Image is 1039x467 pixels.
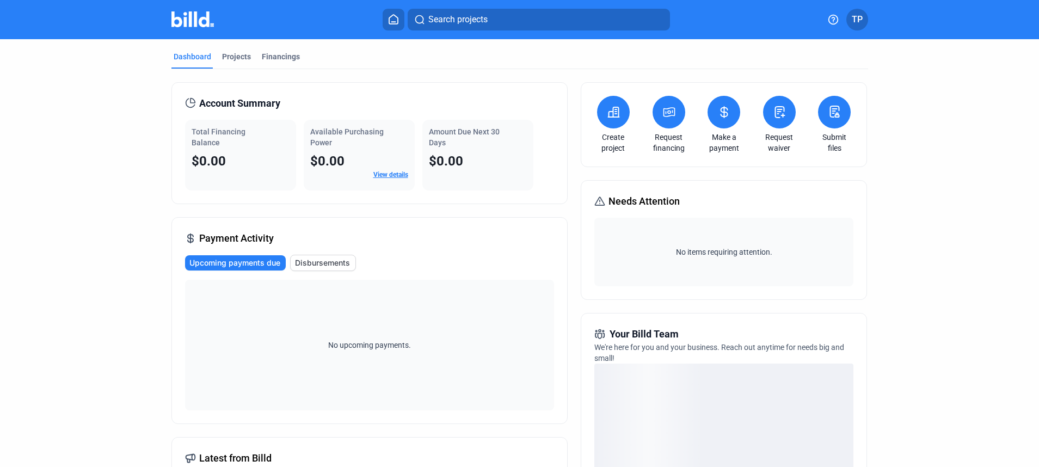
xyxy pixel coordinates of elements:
[815,132,853,153] a: Submit files
[199,96,280,111] span: Account Summary
[594,343,844,362] span: We're here for you and your business. Reach out anytime for needs big and small!
[608,194,680,209] span: Needs Attention
[189,257,280,268] span: Upcoming payments due
[262,51,300,62] div: Financings
[760,132,798,153] a: Request waiver
[290,255,356,271] button: Disbursements
[199,231,274,246] span: Payment Activity
[373,171,408,179] a: View details
[428,13,488,26] span: Search projects
[171,11,214,27] img: Billd Company Logo
[429,153,463,169] span: $0.00
[321,340,418,351] span: No upcoming payments.
[310,153,345,169] span: $0.00
[199,451,272,466] span: Latest from Billd
[610,327,679,342] span: Your Billd Team
[705,132,743,153] a: Make a payment
[192,127,245,147] span: Total Financing Balance
[852,13,863,26] span: TP
[174,51,211,62] div: Dashboard
[650,132,688,153] a: Request financing
[429,127,500,147] span: Amount Due Next 30 Days
[846,9,868,30] button: TP
[295,257,350,268] span: Disbursements
[192,153,226,169] span: $0.00
[310,127,384,147] span: Available Purchasing Power
[594,132,632,153] a: Create project
[185,255,286,271] button: Upcoming payments due
[599,247,849,257] span: No items requiring attention.
[222,51,251,62] div: Projects
[408,9,670,30] button: Search projects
